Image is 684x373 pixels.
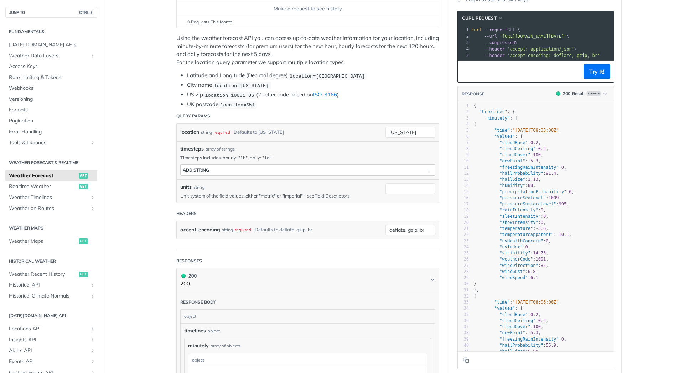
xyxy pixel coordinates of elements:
div: string [222,225,233,235]
span: - [556,232,559,237]
span: : , [474,238,551,243]
div: 1 [458,103,469,109]
span: : , [474,226,549,231]
a: [DATE][DOMAIN_NAME] APIs [5,40,97,50]
p: Timesteps includes: hourly: "1h", daily: "1d" [180,154,435,161]
p: Unit system of the field values, either "metric" or "imperial" - see [180,193,375,199]
span: \ [471,47,577,52]
span: : { [474,109,515,114]
span: 6.08 [528,349,538,354]
span: "windDirection" [499,263,538,268]
span: : , [474,232,572,237]
span: minutely [188,342,209,350]
div: 37 [458,324,469,330]
span: 6.8 [528,269,536,274]
span: } [474,281,476,286]
div: 36 [458,318,469,324]
span: Versioning [9,96,95,103]
span: 100 [533,152,541,157]
div: 35 [458,312,469,318]
a: Access Keys [5,61,97,72]
span: "cloudCover" [499,152,530,157]
span: : [ [474,116,518,121]
button: Show subpages for Events API [90,359,95,364]
span: 0 [541,220,543,225]
span: "temperatureApparent" [499,232,554,237]
a: Weather Recent Historyget [5,269,97,280]
div: 21 [458,226,469,232]
h2: [DATE][DOMAIN_NAME] API [5,312,97,319]
span: : , [474,330,541,335]
span: 0.2 [530,312,538,317]
div: 3 [458,115,469,121]
button: 200 200200 [180,272,435,288]
span: "timelines" [479,109,507,114]
button: JUMP TOCTRL-/ [5,7,97,18]
div: 5 [458,127,469,133]
span: { [474,122,476,127]
span: : , [474,128,561,133]
a: Weather Forecastget [5,170,97,181]
span: "windSpeed" [499,275,528,280]
span: location=10001 US [205,93,254,98]
a: Tools & LibrariesShow subpages for Tools & Libraries [5,137,97,148]
div: 38 [458,330,469,336]
span: "weatherCode" [499,257,533,262]
div: required [214,127,230,137]
span: cURL Request [462,15,497,21]
span: 100 [533,324,541,329]
span: 88 [528,183,533,188]
li: UK postcode [187,100,439,109]
a: Events APIShow subpages for Events API [5,356,97,367]
div: 19 [458,214,469,220]
span: 0 [546,238,548,243]
span: "dewPoint" [499,158,525,163]
div: 200 [180,272,197,280]
span: 0.2 [538,146,546,151]
span: Historical Climate Normals [9,293,88,300]
span: : , [474,251,549,256]
span: : , [474,171,559,176]
span: Weather on Routes [9,205,88,212]
span: "values" [494,134,515,139]
div: 16 [458,195,469,201]
span: "snowIntensity" [499,220,538,225]
span: "uvHealthConcern" [499,238,543,243]
span: "[DATE]T08:06:00Z" [512,300,559,305]
span: "pressureSeaLevel" [499,195,546,200]
button: Copy to clipboard [461,66,471,77]
span: : , [474,245,530,249]
div: 18 [458,207,469,213]
label: accept-encoding [180,225,220,235]
span: --header [484,47,505,52]
button: Show subpages for Insights API [90,337,95,343]
span: 200 [556,91,560,96]
a: Weather on RoutesShow subpages for Weather on Routes [5,203,97,214]
div: Defaults to [US_STATE] [234,127,284,137]
div: array of strings [206,146,235,152]
span: "pressureSurfaceLevel" [499,201,556,206]
button: cURL Request [460,15,506,22]
span: 1.13 [528,177,538,182]
span: : , [474,165,566,170]
div: 14 [458,183,469,189]
button: 200200-ResultExample [553,90,610,97]
span: : , [474,183,535,188]
div: 2 [458,33,470,40]
span: --header [484,53,505,58]
span: : , [474,214,549,219]
span: Rate Limiting & Tokens [9,74,95,81]
span: : , [474,220,546,225]
span: 85 [541,263,546,268]
h2: Historical Weather [5,258,97,264]
span: Weather Recent History [9,271,77,278]
span: : , [474,207,546,212]
button: Show subpages for Tools & Libraries [90,140,95,146]
span: "windGust" [499,269,525,274]
span: "sleetIntensity" [499,214,541,219]
button: Show subpages for Locations API [90,326,95,332]
div: object [181,310,433,323]
div: Defaults to deflate, gzip, br [255,225,312,235]
span: { [474,103,476,108]
div: 40 [458,342,469,348]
